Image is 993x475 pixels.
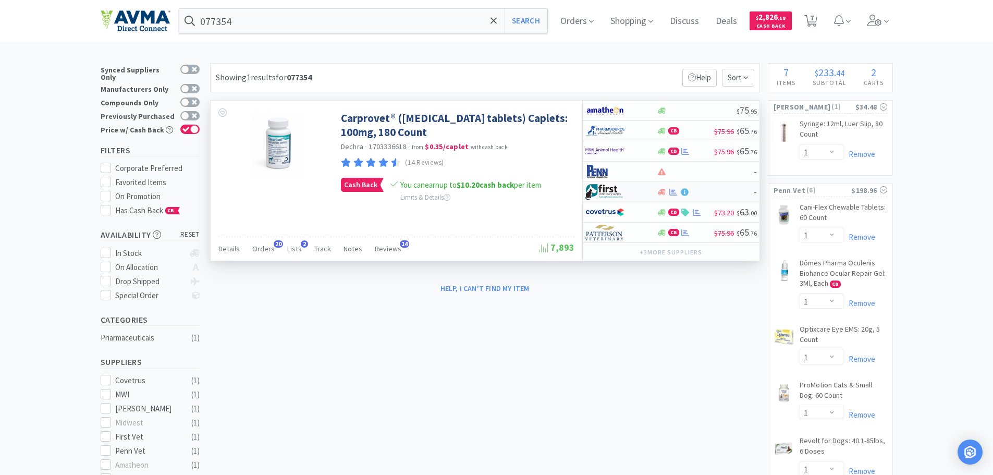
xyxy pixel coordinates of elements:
button: +3more suppliers [634,245,707,260]
span: CB [669,229,679,236]
img: bbf8d950b56449de91fa5b3ffd12dbf2_159057.png [774,382,794,403]
span: $73.20 [714,208,734,217]
span: 233 [818,66,834,79]
span: with cash back [471,143,508,151]
span: CB [669,128,679,134]
span: 14 [400,240,409,248]
span: $ [815,68,818,78]
div: On Allocation [115,261,185,274]
span: $75.96 [714,228,734,238]
div: Corporate Preferred [115,162,200,175]
span: $ [737,128,740,136]
span: CB [669,209,679,215]
div: $34.48 [855,101,887,113]
div: [PERSON_NAME] [115,403,180,415]
img: f5e969b455434c6296c6d81ef179fa71_3.png [585,225,624,240]
a: 7 [800,18,822,27]
div: Manufacturers Only [101,84,175,93]
img: b5fe4f417bca4298947328358b71acaf_500514.png [774,260,794,281]
span: - [754,165,757,177]
span: $ [737,209,740,217]
a: Remove [843,354,875,364]
div: Special Order [115,289,185,302]
span: reset [180,229,200,240]
span: 1703336618 [369,142,407,151]
div: Showing 1 results [216,71,312,84]
a: Revolt for Dogs: 40.1-85lbs, 6 Doses [800,436,887,460]
img: cd2a68cf662540098c24eb9ce87ed09d_76745.jpeg [774,121,794,142]
h5: Availability [101,229,200,241]
div: ( 1 ) [191,431,200,443]
a: ProMotion Cats & Small Dog: 60 Count [800,380,887,405]
span: 7,893 [539,241,574,253]
a: Dechra [341,142,364,151]
input: Search by item, sku, manufacturer, ingredient, size... [179,9,548,33]
span: Orders [252,244,275,253]
div: . [804,67,855,78]
div: Price w/ Cash Back [101,125,175,133]
img: bb34df12c7ec47668f72623dbdc7797b_157905.png [774,204,794,225]
div: Midwest [115,417,180,429]
div: Favorited Items [115,176,200,189]
span: - [754,186,757,198]
span: [PERSON_NAME] [774,101,831,113]
a: Cani-Flex Chewable Tablets: 60 Count [800,202,887,227]
span: . 76 [749,128,757,136]
span: ( 6 ) [805,185,851,196]
span: · [365,142,367,151]
button: Help, I can't find my item [434,279,536,297]
span: for [276,72,312,82]
span: 65 [737,145,757,157]
strong: cash back [457,180,514,190]
span: Track [314,244,331,253]
span: Details [218,244,240,253]
div: On Promotion [115,190,200,203]
span: Sort [722,69,754,87]
span: $ [756,15,758,21]
a: Remove [843,410,875,420]
p: Help [682,69,717,87]
div: Drop Shipped [115,275,185,288]
span: CB [830,281,840,287]
span: Has Cash Back [115,205,180,215]
h4: Carts [855,78,892,88]
span: 20 [274,240,283,248]
img: e1133ece90fa4a959c5ae41b0808c578_9.png [585,164,624,179]
span: 2 [871,66,876,79]
span: Penn Vet [774,185,805,196]
a: Remove [843,298,875,308]
span: Lists [287,244,302,253]
span: 7 [783,66,789,79]
a: Remove [843,149,875,159]
span: . 18 [778,15,786,21]
span: . 00 [749,209,757,217]
div: First Vet [115,431,180,443]
div: Penn Vet [115,445,180,457]
span: Limits & Details [400,193,450,202]
div: ( 1 ) [191,332,200,344]
span: 63 [737,206,757,218]
img: 77fca1acd8b6420a9015268ca798ef17_1.png [585,204,624,220]
span: $ [737,107,740,115]
span: . 76 [749,148,757,156]
a: $2,826.18Cash Back [750,7,792,35]
span: CB [669,148,679,154]
a: Syringe: 12ml, Luer Slip, 80 Count [800,119,887,143]
a: Optixcare Eye EMS: 20g, 5 Count [800,324,887,349]
div: Synced Suppliers Only [101,65,175,81]
span: . 95 [749,107,757,115]
span: Notes [344,244,362,253]
img: 3331a67d23dc422aa21b1ec98afbf632_11.png [585,103,624,118]
img: 5ab2bf6900144890ae9ececbeb736fb4_534031.jpeg [252,111,304,179]
div: Covetrus [115,374,180,387]
span: $75.96 [714,127,734,136]
img: e4e33dab9f054f5782a47901c742baa9_102.png [101,10,170,32]
span: . 76 [749,229,757,237]
p: (14 Reviews) [405,157,444,168]
div: ( 1 ) [191,374,200,387]
span: 65 [737,125,757,137]
h5: Filters [101,144,200,156]
h4: Subtotal [804,78,855,88]
span: 2,826 [756,12,786,22]
div: ( 1 ) [191,445,200,457]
